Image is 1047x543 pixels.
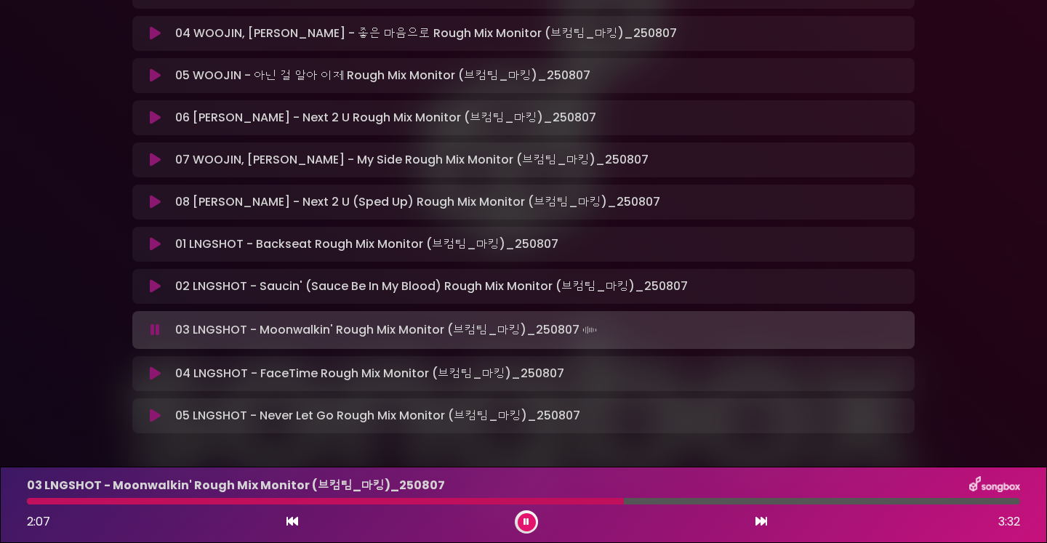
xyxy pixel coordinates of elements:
[969,476,1020,495] img: songbox-logo-white.png
[175,151,649,169] p: 07 WOOJIN, [PERSON_NAME] - My Side Rough Mix Monitor (브컴팀_마킹)_250807
[579,320,600,340] img: waveform4.gif
[175,109,596,126] p: 06 [PERSON_NAME] - Next 2 U Rough Mix Monitor (브컴팀_마킹)_250807
[175,193,660,211] p: 08 [PERSON_NAME] - Next 2 U (Sped Up) Rough Mix Monitor (브컴팀_마킹)_250807
[175,25,677,42] p: 04 WOOJIN, [PERSON_NAME] - 좋은 마음으로 Rough Mix Monitor (브컴팀_마킹)_250807
[175,67,590,84] p: 05 WOOJIN - 아닌 걸 알아 이제 Rough Mix Monitor (브컴팀_마킹)_250807
[175,320,600,340] p: 03 LNGSHOT - Moonwalkin' Rough Mix Monitor (브컴팀_마킹)_250807
[175,236,558,253] p: 01 LNGSHOT - Backseat Rough Mix Monitor (브컴팀_마킹)_250807
[175,278,688,295] p: 02 LNGSHOT - Saucin' (Sauce Be In My Blood) Rough Mix Monitor (브컴팀_마킹)_250807
[175,407,580,425] p: 05 LNGSHOT - Never Let Go Rough Mix Monitor (브컴팀_마킹)_250807
[175,365,564,382] p: 04 LNGSHOT - FaceTime Rough Mix Monitor (브컴팀_마킹)_250807
[27,477,445,494] p: 03 LNGSHOT - Moonwalkin' Rough Mix Monitor (브컴팀_마킹)_250807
